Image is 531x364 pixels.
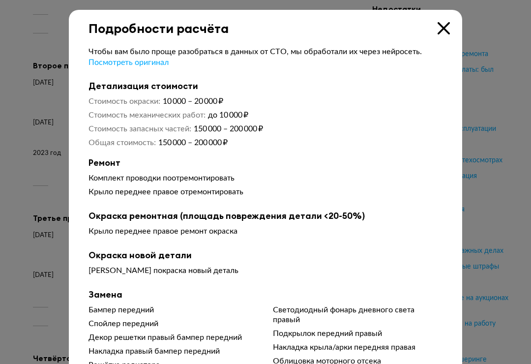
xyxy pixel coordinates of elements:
[88,305,258,315] div: Бампер передний
[158,139,228,147] span: 150 000 – 200 000 ₽
[88,346,258,356] div: Накладка правый бампер передний
[88,81,442,91] b: Детализация стоимости
[88,110,206,120] dt: Стоимость механических работ
[163,97,223,105] span: 10 000 – 20 000 ₽
[88,333,258,342] div: Декор решетки правый бампер передний
[88,319,258,329] div: Спойлер передний
[88,96,160,106] dt: Стоимость окраски
[88,173,442,183] div: Комплект проводки поотремонтировать
[88,187,442,197] div: Крыло переднее правое отремонтировать
[88,266,442,275] div: [PERSON_NAME] покраска новый деталь
[88,157,442,168] b: Ремонт
[88,211,442,221] b: Окраска ремонтная (площадь повреждения детали <20-50%)
[88,250,442,261] b: Окраска новой детали
[69,10,462,36] div: Подробности расчёта
[273,329,442,338] div: Подкрылок передний правый
[88,226,442,236] div: Крыло переднее правое ремонт окраска
[88,124,191,134] dt: Стоимость запасных частей
[273,342,442,352] div: Накладка крыла/арки передняя правая
[208,111,248,119] span: до 10 000 ₽
[273,305,442,325] div: Светодиодный фонарь дневного света правый
[194,125,263,133] span: 150 000 – 200 000 ₽
[88,138,156,148] dt: Общая стоимость
[88,48,422,56] span: Чтобы вам было проще разобраться в данных от СТО, мы обработали их через нейросеть.
[88,289,442,300] b: Замена
[88,59,169,66] span: Посмотреть оригинал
